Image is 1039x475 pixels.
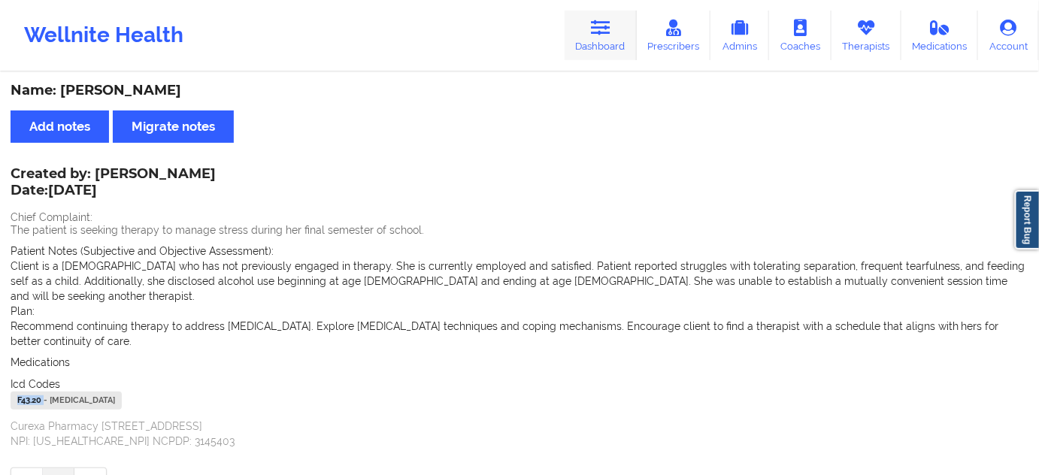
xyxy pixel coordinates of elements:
p: The patient is seeking therapy to manage stress during her final semester of school. [11,222,1028,237]
span: Medications [11,356,70,368]
a: Report Bug [1015,190,1039,250]
a: Admins [710,11,769,60]
a: Medications [901,11,979,60]
a: Prescribers [637,11,711,60]
p: Date: [DATE] [11,181,216,201]
span: Patient Notes (Subjective and Objective Assessment): [11,245,274,257]
a: Coaches [769,11,832,60]
div: Created by: [PERSON_NAME] [11,166,216,201]
div: F43.20 - [MEDICAL_DATA] [11,392,122,410]
a: Account [978,11,1039,60]
span: Icd Codes [11,378,60,390]
button: Migrate notes [113,110,234,143]
a: Dashboard [565,11,637,60]
p: Client is a [DEMOGRAPHIC_DATA] who has not previously engaged in therapy. She is currently employ... [11,259,1028,304]
a: Therapists [832,11,901,60]
p: Curexa Pharmacy [STREET_ADDRESS] NPI: [US_HEALTHCARE_NPI] NCPDP: 3145403 [11,419,1028,449]
span: Chief Complaint: [11,211,92,223]
p: Recommend continuing therapy to address [MEDICAL_DATA]. Explore [MEDICAL_DATA] techniques and cop... [11,319,1028,349]
span: Plan: [11,305,35,317]
button: Add notes [11,110,109,143]
div: Name: [PERSON_NAME] [11,82,1028,99]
